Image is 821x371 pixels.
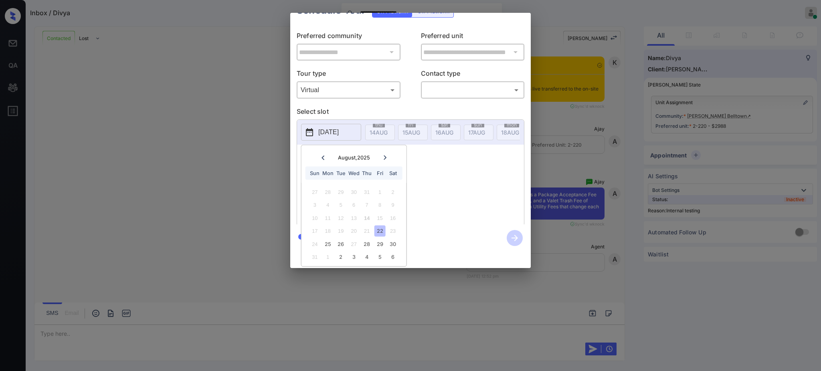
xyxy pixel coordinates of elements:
div: Not available Monday, August 4th, 2025 [322,200,333,210]
div: Wed [348,168,359,179]
div: Not available Tuesday, August 5th, 2025 [336,200,346,210]
div: August , 2025 [338,155,370,161]
div: Not available Saturday, August 16th, 2025 [387,212,398,223]
div: Virtual [299,83,398,97]
div: Not available Tuesday, July 29th, 2025 [336,186,346,197]
p: Preferred community [297,31,400,44]
div: Not available Friday, August 8th, 2025 [374,200,385,210]
div: Not available Sunday, August 3rd, 2025 [309,200,320,210]
div: Not available Friday, August 1st, 2025 [374,186,385,197]
div: Not available Wednesday, August 6th, 2025 [348,200,359,210]
div: month 2025-08 [304,185,404,264]
div: Not available Sunday, August 10th, 2025 [309,212,320,223]
div: Not available Monday, August 11th, 2025 [322,212,333,223]
button: [DATE] [301,124,361,141]
div: Tue [336,168,346,179]
div: Not available Monday, July 28th, 2025 [322,186,333,197]
div: Mon [322,168,333,179]
div: Not available Sunday, July 27th, 2025 [309,186,320,197]
p: Contact type [421,69,525,81]
p: [DATE] [318,127,339,137]
div: Not available Tuesday, August 12th, 2025 [336,212,346,223]
div: Not available Friday, August 15th, 2025 [374,212,385,223]
div: Not available Thursday, July 31st, 2025 [362,186,372,197]
div: Not available Saturday, August 9th, 2025 [387,200,398,210]
button: btn-next [502,228,528,248]
div: Not available Wednesday, August 13th, 2025 [348,212,359,223]
div: Not available Thursday, August 7th, 2025 [362,200,372,210]
p: *Available time slots [308,145,524,159]
div: Sun [309,168,320,179]
p: Preferred unit [421,31,525,44]
div: Sat [387,168,398,179]
p: Select slot [297,107,524,119]
p: Tour type [297,69,400,81]
div: Not available Wednesday, July 30th, 2025 [348,186,359,197]
div: Not available Thursday, August 14th, 2025 [362,212,372,223]
div: Not available Saturday, August 2nd, 2025 [387,186,398,197]
div: Fri [374,168,385,179]
div: Thu [362,168,372,179]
